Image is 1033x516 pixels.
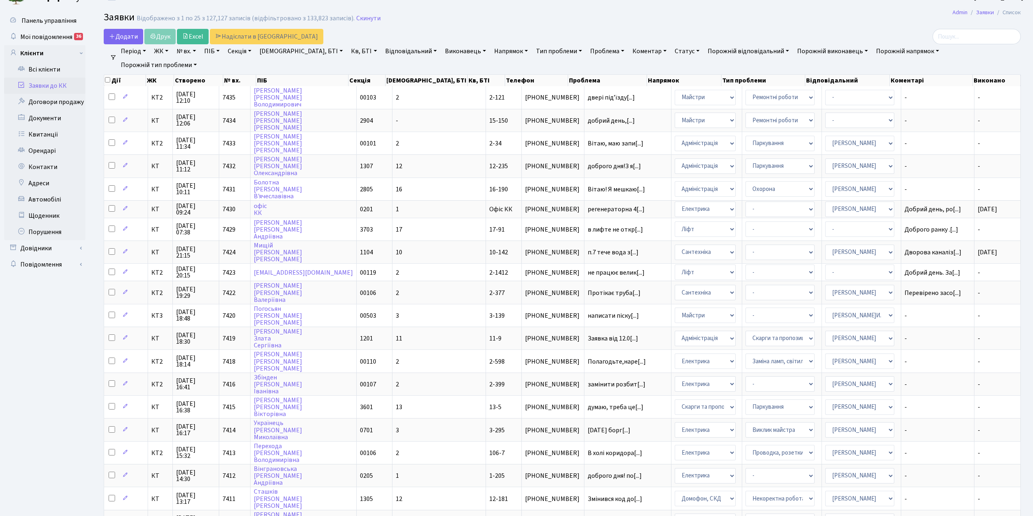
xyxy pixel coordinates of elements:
a: [PERSON_NAME][PERSON_NAME][PERSON_NAME] [254,132,302,155]
span: Дворова каналіз[...] [904,248,961,257]
a: Мищій[PERSON_NAME][PERSON_NAME] [254,241,302,264]
span: [DATE] 20:15 [176,266,215,279]
span: - [904,473,971,479]
span: 3601 [360,403,373,412]
span: [PHONE_NUMBER] [525,473,581,479]
span: двері підʼїзду[...] [588,93,635,102]
span: 7413 [222,449,235,457]
span: Вітаю! Я мешкаю[...] [588,185,645,194]
a: [PERSON_NAME][PERSON_NAME][PERSON_NAME] [254,350,302,373]
a: Автомобілі [4,191,85,208]
span: - [978,426,980,435]
span: Добрий день, ро[...] [904,205,961,214]
a: Погосьян[PERSON_NAME][PERSON_NAME] [254,304,302,327]
span: [DATE] [978,248,997,257]
span: [PHONE_NUMBER] [525,186,581,193]
span: 2 [396,288,399,297]
span: - [978,334,980,343]
th: Тип проблеми [721,75,805,86]
span: 7433 [222,139,235,148]
span: доброго дня!З я[...] [588,162,641,171]
span: КТ2 [151,269,170,276]
span: 3703 [360,225,373,234]
span: КТ [151,226,170,233]
span: 2805 [360,185,373,194]
span: написати піску[...] [588,311,639,320]
span: [PHONE_NUMBER] [525,335,581,342]
span: 7418 [222,357,235,366]
span: 7435 [222,93,235,102]
span: 1 [396,471,399,480]
a: Вінграновська[PERSON_NAME]Андріївна [254,464,302,487]
th: Створено [174,75,223,86]
a: Мої повідомлення36 [4,29,85,45]
span: [PHONE_NUMBER] [525,269,581,276]
a: Документи [4,110,85,126]
span: 2904 [360,116,373,125]
span: - [904,404,971,410]
a: Щоденник [4,208,85,224]
span: 1 [396,205,399,214]
span: 7411 [222,494,235,503]
span: 7424 [222,248,235,257]
span: - [978,494,980,503]
span: 7422 [222,288,235,297]
span: 2 [396,268,399,277]
span: [PHONE_NUMBER] [525,226,581,233]
span: 7430 [222,205,235,214]
span: КТ [151,427,170,434]
a: ЖК [151,44,172,58]
a: Клієнти [4,45,85,61]
a: Коментар [629,44,670,58]
span: [PHONE_NUMBER] [525,404,581,410]
span: 7412 [222,471,235,480]
span: Протікає труба[...] [588,288,641,297]
a: Болотна[PERSON_NAME]В'ячеславівна [254,178,302,201]
span: 11 [396,334,402,343]
span: 3-139 [489,311,505,320]
span: Полагодьте,наре[...] [588,357,646,366]
a: Скинути [356,15,381,22]
span: [DATE] 16:17 [176,423,215,436]
span: 16 [396,185,402,194]
th: № вх. [223,75,256,86]
span: в лифте не откр[...] [588,225,643,234]
span: [DATE] 19:29 [176,286,215,299]
span: - [396,116,398,125]
a: [PERSON_NAME][PERSON_NAME][PERSON_NAME] [254,109,302,132]
span: [DATE] 14:30 [176,469,215,482]
span: КТ [151,206,170,212]
span: - [904,117,971,124]
span: - [978,449,980,457]
input: Пошук... [933,29,1021,44]
a: Порожній відповідальний [704,44,792,58]
span: [PHONE_NUMBER] [525,94,581,101]
span: 0205 [360,471,373,480]
a: Адреси [4,175,85,191]
a: Порушення [4,224,85,240]
span: [PHONE_NUMBER] [525,312,581,319]
th: Відповідальний [805,75,890,86]
span: КТ2 [151,381,170,388]
span: КТ2 [151,94,170,101]
span: 7419 [222,334,235,343]
a: Українець[PERSON_NAME]Миколаївна [254,419,302,442]
nav: breadcrumb [940,4,1033,21]
span: [DATE] 16:41 [176,377,215,390]
th: ЖК [146,75,174,86]
span: КТ [151,496,170,502]
span: 17-91 [489,225,505,234]
span: КТ [151,473,170,479]
a: Кв, БТІ [348,44,380,58]
a: Довідники [4,240,85,256]
span: - [904,381,971,388]
span: [PHONE_NUMBER] [525,163,581,169]
span: КТ [151,404,170,410]
span: 12 [396,494,402,503]
span: - [978,162,980,171]
span: Перевірено засо[...] [904,288,961,297]
a: Період [118,44,149,58]
a: Перехода[PERSON_NAME]Володимирівна [254,442,302,464]
span: 7423 [222,268,235,277]
span: думаю, треба це[...] [588,403,643,412]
